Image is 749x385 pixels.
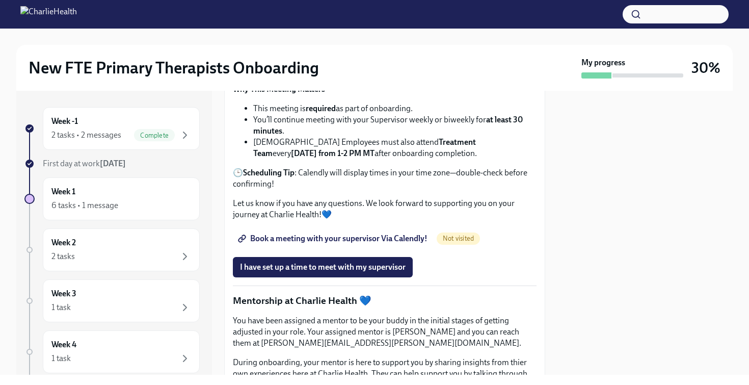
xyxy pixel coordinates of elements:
h6: Week -1 [51,116,78,127]
a: Week -12 tasks • 2 messagesComplete [24,107,200,150]
p: 🕒 : Calendly will display times in your time zone—double-check before confirming! [233,167,537,190]
img: CharlieHealth [20,6,77,22]
span: Book a meeting with your supervisor Via Calendly! [240,234,427,244]
span: First day at work [43,159,126,168]
p: You have been assigned a mentor to be your buddy in the initial stages of getting adjusted in you... [233,315,537,349]
strong: Treatment Team [253,137,476,158]
a: Week 16 tasks • 1 message [24,177,200,220]
strong: [DATE] from 1-2 PM MT [291,148,374,158]
div: 1 task [51,302,71,313]
strong: My progress [581,57,625,68]
p: Mentorship at Charlie Health 💙 [233,294,537,307]
h6: Week 1 [51,186,75,197]
h3: 30% [691,59,720,77]
div: 2 tasks • 2 messages [51,130,121,141]
strong: at least 30 minutes [253,115,523,136]
a: Week 41 task [24,330,200,373]
button: I have set up a time to meet with my supervisor [233,257,413,277]
strong: required [306,104,336,113]
span: Not visited [437,235,480,242]
a: First day at work[DATE] [24,158,200,169]
strong: [DATE] [100,159,126,168]
a: Week 22 tasks [24,228,200,271]
div: 1 task [51,353,71,364]
h2: New FTE Primary Therapists Onboarding [29,58,319,78]
h6: Week 4 [51,339,76,350]
h6: Week 3 [51,288,76,299]
li: This meeting is as part of onboarding. [253,103,537,114]
strong: Why This Meeting Matters [233,84,325,94]
h6: Week 2 [51,237,76,248]
strong: Scheduling Tip [243,168,295,177]
p: Let us know if you have any questions. We look forward to supporting you on your journey at Charl... [233,198,537,220]
div: 2 tasks [51,251,75,262]
li: You’ll continue meeting with your Supervisor weekly or biweekly for . [253,114,537,137]
a: Book a meeting with your supervisor Via Calendly! [233,228,435,249]
a: Week 31 task [24,279,200,322]
span: Complete [134,132,175,139]
div: 6 tasks • 1 message [51,200,118,211]
span: I have set up a time to meet with my supervisor [240,262,406,272]
li: [DEMOGRAPHIC_DATA] Employees must also attend every after onboarding completion. [253,137,537,159]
